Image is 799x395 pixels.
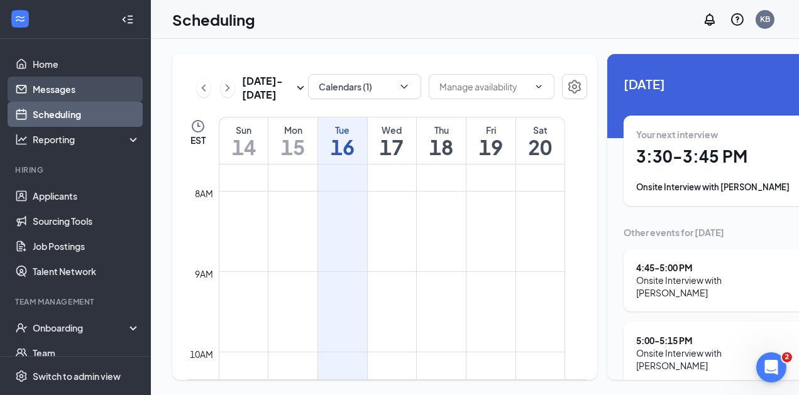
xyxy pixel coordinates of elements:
h1: 15 [268,136,317,158]
h1: 14 [219,136,268,158]
div: Onsite Interview with [PERSON_NAME] [636,347,791,372]
a: September 16, 2025 [318,117,367,164]
a: September 15, 2025 [268,117,317,164]
button: ChevronRight [221,78,234,97]
div: Sun [219,124,268,136]
svg: ChevronLeft [197,80,210,95]
a: Settings [562,74,587,102]
svg: QuestionInfo [730,12,745,27]
a: Job Postings [33,234,140,259]
div: 4:45 - 5:00 PM [636,261,791,274]
input: Manage availability [439,80,529,94]
h1: 18 [417,136,466,158]
div: 9am [193,267,216,281]
svg: Settings [567,79,582,94]
div: Switch to admin view [33,370,121,382]
svg: Notifications [702,12,717,27]
a: Applicants [33,183,140,208]
div: Onboarding [33,322,129,334]
h1: 20 [516,136,565,158]
div: Hiring [15,165,138,175]
div: KB [760,14,770,24]
button: ChevronLeft [197,78,211,97]
svg: Analysis [15,133,28,146]
div: Tue [318,124,367,136]
div: Reporting [33,133,141,146]
button: Settings [562,74,587,99]
svg: ChevronDown [398,80,411,93]
div: 10am [188,347,216,361]
span: 2 [782,352,792,362]
h1: 16 [318,136,367,158]
a: September 14, 2025 [219,117,268,164]
button: Calendars (1)ChevronDown [308,74,421,99]
div: Onsite Interview with [PERSON_NAME] [636,274,791,299]
h1: 17 [368,136,417,158]
div: 5:00 - 5:15 PM [636,334,791,347]
svg: SmallChevronDown [293,80,308,95]
svg: ChevronRight [221,80,234,95]
a: September 20, 2025 [516,117,565,164]
a: Home [33,51,140,77]
div: Team Management [15,296,138,307]
h1: 19 [466,136,515,158]
div: Mon [268,124,317,136]
div: Thu [417,124,466,136]
svg: Clock [190,119,206,134]
a: September 18, 2025 [417,117,466,164]
a: Messages [33,77,140,102]
div: Sat [516,124,565,136]
div: Fri [466,124,515,136]
a: Sourcing Tools [33,208,140,234]
span: EST [190,134,206,146]
a: Talent Network [33,259,140,284]
a: Team [33,340,140,365]
h3: [DATE] - [DATE] [242,74,293,102]
svg: Settings [15,370,28,382]
div: 8am [193,187,216,200]
svg: WorkstreamLogo [14,13,26,25]
svg: UserCheck [15,322,28,334]
iframe: Intercom live chat [756,352,786,382]
a: September 17, 2025 [368,117,417,164]
a: Scheduling [33,102,140,127]
svg: Collapse [121,13,134,26]
a: September 19, 2025 [466,117,515,164]
div: Wed [368,124,417,136]
svg: ChevronDown [534,82,544,92]
h1: Scheduling [172,9,255,30]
